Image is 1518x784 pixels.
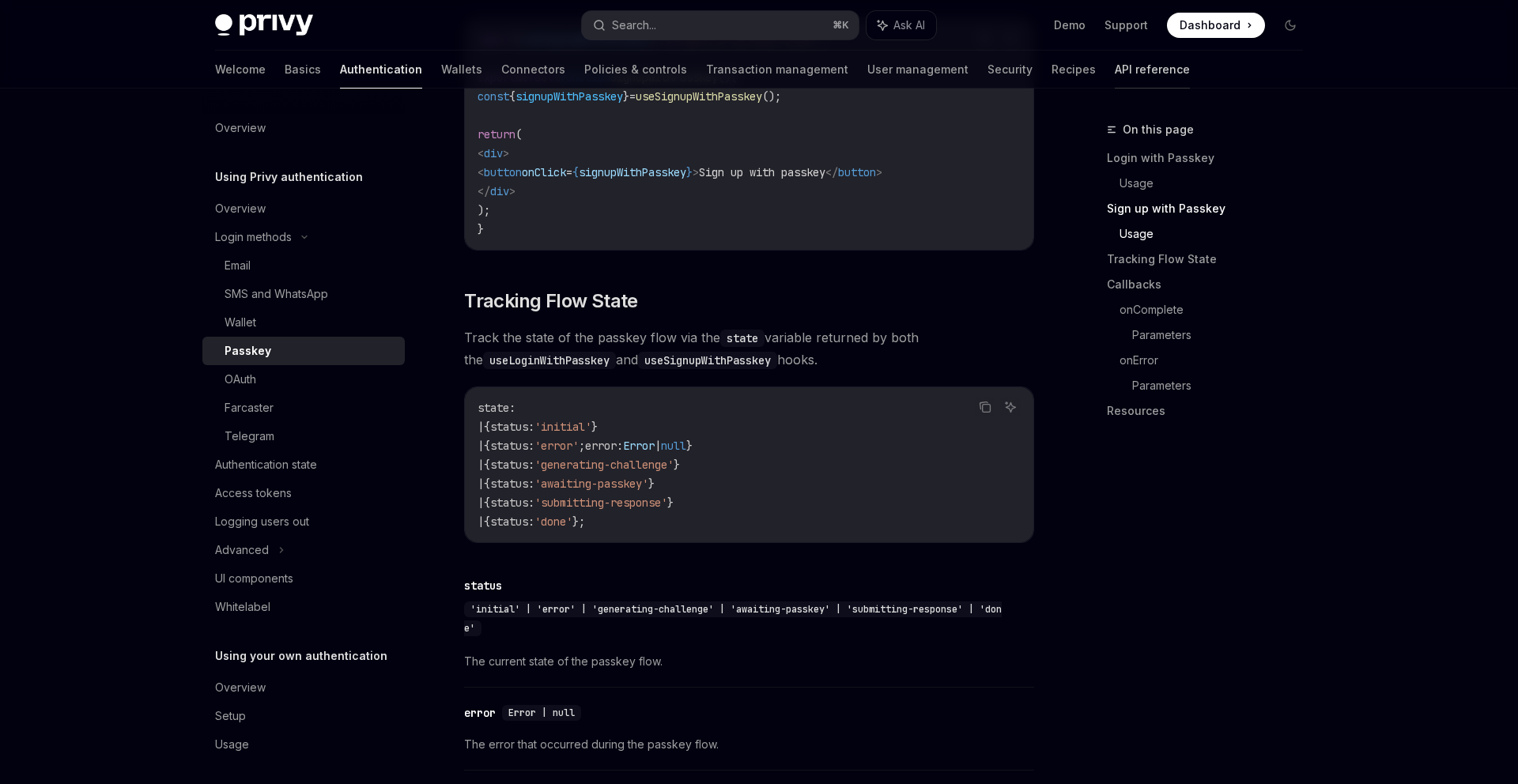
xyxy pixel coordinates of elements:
[225,370,256,389] div: OAuth
[1107,145,1316,171] a: Login with Passkey
[215,512,309,531] div: Logging users out
[464,735,1034,754] span: The error that occurred during the passkey flow.
[1115,51,1190,89] a: API reference
[508,707,575,719] span: Error | null
[825,165,838,179] span: </
[1120,171,1316,196] a: Usage
[225,341,271,360] div: Passkey
[202,702,405,730] a: Setup
[867,11,936,40] button: Ask AI
[1107,196,1316,221] a: Sign up with Passkey
[522,165,566,179] span: onClick
[202,730,405,759] a: Usage
[215,119,266,138] div: Overview
[478,514,484,529] span: |
[478,401,509,415] span: state
[591,420,598,434] span: }
[1052,51,1096,89] a: Recipes
[490,514,528,529] span: status
[1167,13,1265,38] a: Dashboard
[1107,398,1316,424] a: Resources
[623,89,629,104] span: }
[484,439,490,453] span: {
[202,450,405,479] a: Authentication state
[490,184,509,198] span: div
[215,646,387,665] h5: Using your own authentication
[215,707,246,726] div: Setup
[534,477,648,491] span: 'awaiting-passkey'
[534,420,591,434] span: 'initial'
[1105,17,1148,33] a: Support
[1132,373,1316,398] a: Parameters
[534,458,674,472] span: 'generating-challenge'
[484,477,490,491] span: {
[478,420,484,434] span: |
[636,89,762,104] span: useSignupWithPasskey
[225,256,251,275] div: Email
[509,89,515,104] span: {
[478,439,484,453] span: |
[490,477,528,491] span: status
[585,439,617,453] span: error
[867,51,969,89] a: User management
[484,420,490,434] span: {
[1180,17,1240,33] span: Dashboard
[215,735,249,754] div: Usage
[225,427,274,446] div: Telegram
[441,51,482,89] a: Wallets
[225,313,256,332] div: Wallet
[528,420,534,434] span: :
[1107,272,1316,297] a: Callbacks
[686,165,693,179] span: }
[215,541,269,560] div: Advanced
[202,114,405,142] a: Overview
[202,507,405,536] a: Logging users out
[623,439,655,453] span: Error
[572,514,585,529] span: };
[838,165,876,179] span: button
[528,496,534,510] span: :
[202,194,405,223] a: Overview
[215,597,270,616] div: Whitelabel
[484,496,490,510] span: {
[202,564,405,593] a: UI components
[584,51,687,89] a: Policies & controls
[490,496,528,510] span: status
[484,458,490,472] span: {
[638,352,777,369] code: useSignupWithPasskey
[464,326,1034,371] span: Track the state of the passkey flow via the variable returned by both the and hooks.
[706,51,848,89] a: Transaction management
[534,514,572,529] span: 'done'
[202,337,405,365] a: Passkey
[202,394,405,422] a: Farcaster
[478,165,484,179] span: <
[833,19,849,32] span: ⌘ K
[225,285,328,303] div: SMS and WhatsApp
[215,569,293,588] div: UI components
[515,89,623,104] span: signupWithPasskey
[686,439,693,453] span: }
[528,477,534,491] span: :
[464,603,1002,635] span: 'initial' | 'error' | 'generating-challenge' | 'awaiting-passkey' | 'submitting-response' | 'done'
[490,439,528,453] span: status
[528,458,534,472] span: :
[202,422,405,450] a: Telegram
[572,165,579,179] span: {
[1054,17,1086,33] a: Demo
[215,51,266,89] a: Welcome
[1120,221,1316,247] a: Usage
[515,127,522,141] span: (
[667,496,674,510] span: }
[478,89,509,104] span: const
[987,51,1033,89] a: Security
[215,199,266,218] div: Overview
[215,14,313,36] img: dark logo
[528,439,534,453] span: :
[478,184,490,198] span: </
[876,165,882,179] span: >
[762,89,781,104] span: ();
[215,678,266,697] div: Overview
[579,165,686,179] span: signupWithPasskey
[674,458,680,472] span: }
[534,496,667,510] span: 'submitting-response'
